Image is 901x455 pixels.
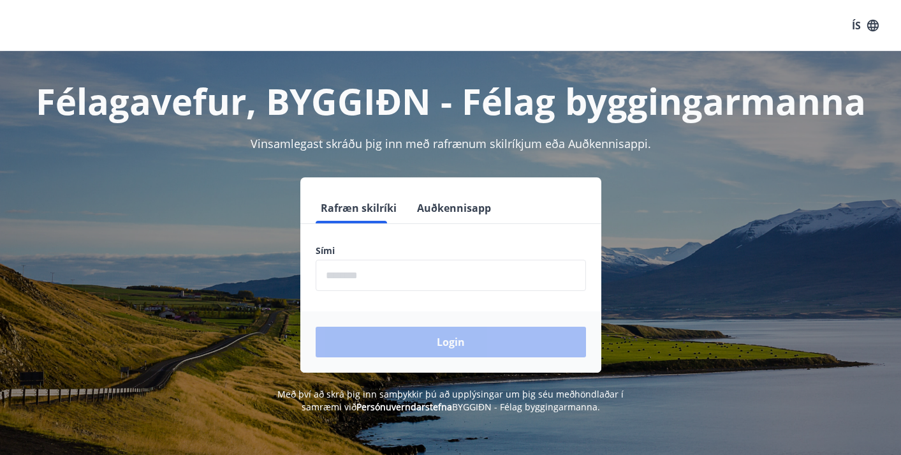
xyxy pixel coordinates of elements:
[316,193,402,223] button: Rafræn skilríki
[277,388,624,413] span: Með því að skrá þig inn samþykkir þú að upplýsingar um þig séu meðhöndlaðar í samræmi við BYGGIÐN...
[251,136,651,151] span: Vinsamlegast skráðu þig inn með rafrænum skilríkjum eða Auðkennisappi.
[356,401,452,413] a: Persónuverndarstefna
[412,193,496,223] button: Auðkennisapp
[316,244,586,257] label: Sími
[15,77,886,125] h1: Félagavefur, BYGGIÐN - Félag byggingarmanna
[845,14,886,37] button: ÍS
